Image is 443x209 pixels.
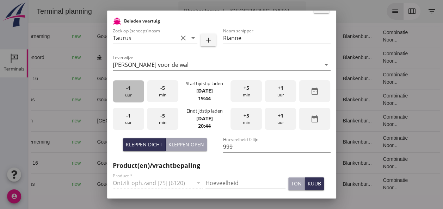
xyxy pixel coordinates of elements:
td: Blankenbur... [309,152,349,173]
td: 1298 [146,152,185,173]
button: kuub [305,177,324,190]
div: ton [291,180,302,187]
strong: 20:44 [198,122,211,129]
td: 18 [256,68,309,89]
td: Filling sand [220,110,256,131]
div: Starttijdstip laden [186,80,223,87]
i: filter_list [399,7,408,15]
td: 621 [146,47,185,68]
div: [GEOGRAPHIC_DATA] [69,117,128,125]
input: Naam schipper [223,32,331,44]
strong: 19:44 [198,95,211,102]
div: Kleppen open [168,141,204,148]
span: +5 [244,112,249,120]
div: min [230,80,262,102]
h2: Beladen vaartuig [124,18,160,24]
input: Hoeveelheid 0-lijn [223,141,331,152]
td: 999 [146,173,185,195]
div: uur [265,108,296,130]
div: Gouda [69,96,128,103]
td: Filling sand [220,47,256,68]
small: m3 [163,140,168,144]
small: m3 [160,119,166,123]
input: Zoek op (scheeps)naam [113,32,178,44]
div: min [147,108,178,130]
button: ton [288,177,305,190]
td: 18 [256,152,309,173]
td: Ontzilt oph.zan... [220,131,256,152]
small: m3 [160,98,166,102]
i: directions_boat [123,118,128,123]
td: Combinatie Noor... [349,89,393,110]
div: Gouda [69,75,128,82]
td: 1298 [146,68,185,89]
i: directions_boat [86,139,91,144]
td: Blankenbur... [309,26,349,47]
td: 480 [146,110,185,131]
i: directions_boat [69,55,74,60]
div: Kleppen dicht [126,141,162,148]
small: m3 [163,77,168,81]
i: directions_boat [86,182,91,186]
td: Combinatie Noor... [349,152,393,173]
td: Blankenbur... [309,110,349,131]
span: -5 [160,112,165,120]
td: Combinatie Noor... [349,26,393,47]
i: date_range [310,87,319,95]
td: Ontzilt oph.zan... [220,173,256,195]
div: Eindtijdstip laden [186,108,222,114]
td: Combinatie Noor... [349,68,393,89]
small: m3 [163,34,168,39]
td: new [38,68,63,89]
button: Kleppen dicht [123,138,166,151]
td: new [38,173,63,195]
div: min [230,108,262,130]
i: arrow_drop_down [322,61,331,69]
div: uur [113,80,144,102]
td: Blankenbur... [309,68,349,89]
td: Blankenbur... [309,173,349,195]
strong: [DATE] [196,115,213,122]
div: [PERSON_NAME] voor de wal [113,62,189,68]
td: 18 [256,47,309,68]
i: directions_boat [86,76,91,81]
div: Gouda [69,159,128,167]
strong: [DATE] [196,87,213,94]
input: Hoeveelheid [205,177,285,189]
td: 18 [256,131,309,152]
i: list [363,7,371,15]
div: min [147,80,178,102]
span: +5 [244,84,249,92]
h2: Product(en)/vrachtbepaling [113,161,331,170]
span: +1 [278,84,283,92]
td: Ontzilt oph.zan... [220,26,256,47]
span: -5 [160,84,165,92]
i: directions_boat [86,97,91,102]
td: 1231 [146,26,185,47]
i: add [204,36,213,44]
small: m3 [160,56,166,60]
td: 18 [256,89,309,110]
div: Gouda [69,138,128,146]
div: kuub [308,180,321,187]
td: 18 [256,173,309,195]
span: -1 [126,84,131,92]
td: Blankenbur... [309,89,349,110]
td: Ontzilt oph.zan... [220,89,256,110]
i: directions_boat [86,160,91,165]
td: Ontzilt oph.zan... [220,68,256,89]
td: 1231 [146,131,185,152]
div: Terminal planning [3,6,69,16]
div: uur [113,108,144,130]
td: new [38,89,63,110]
small: m3 [160,182,166,186]
td: new [38,26,63,47]
i: arrow_drop_down [189,34,197,42]
i: arrow_drop_down [265,7,273,15]
div: Gouda [69,180,128,188]
td: Combinatie Noor... [349,110,393,131]
span: +1 [278,112,283,120]
td: 18 [256,110,309,131]
td: new [38,110,63,131]
td: 999 [146,89,185,110]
